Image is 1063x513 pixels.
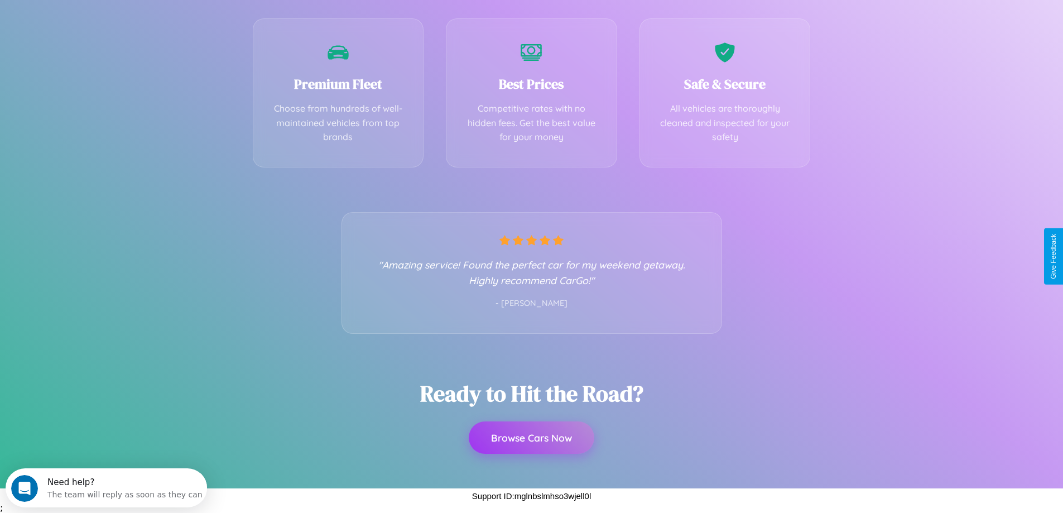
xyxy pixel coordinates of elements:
[1050,234,1057,279] div: Give Feedback
[42,18,197,30] div: The team will reply as soon as they can
[270,102,407,145] p: Choose from hundreds of well-maintained vehicles from top brands
[469,421,594,454] button: Browse Cars Now
[463,75,600,93] h3: Best Prices
[11,475,38,502] iframe: Intercom live chat
[657,75,793,93] h3: Safe & Secure
[420,378,643,409] h2: Ready to Hit the Road?
[4,4,208,35] div: Open Intercom Messenger
[364,296,699,311] p: - [PERSON_NAME]
[657,102,793,145] p: All vehicles are thoroughly cleaned and inspected for your safety
[42,9,197,18] div: Need help?
[472,488,591,504] p: Support ID: mglnbslmhso3wjell0l
[6,468,207,507] iframe: Intercom live chat discovery launcher
[364,257,699,288] p: "Amazing service! Found the perfect car for my weekend getaway. Highly recommend CarGo!"
[270,75,407,93] h3: Premium Fleet
[463,102,600,145] p: Competitive rates with no hidden fees. Get the best value for your money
